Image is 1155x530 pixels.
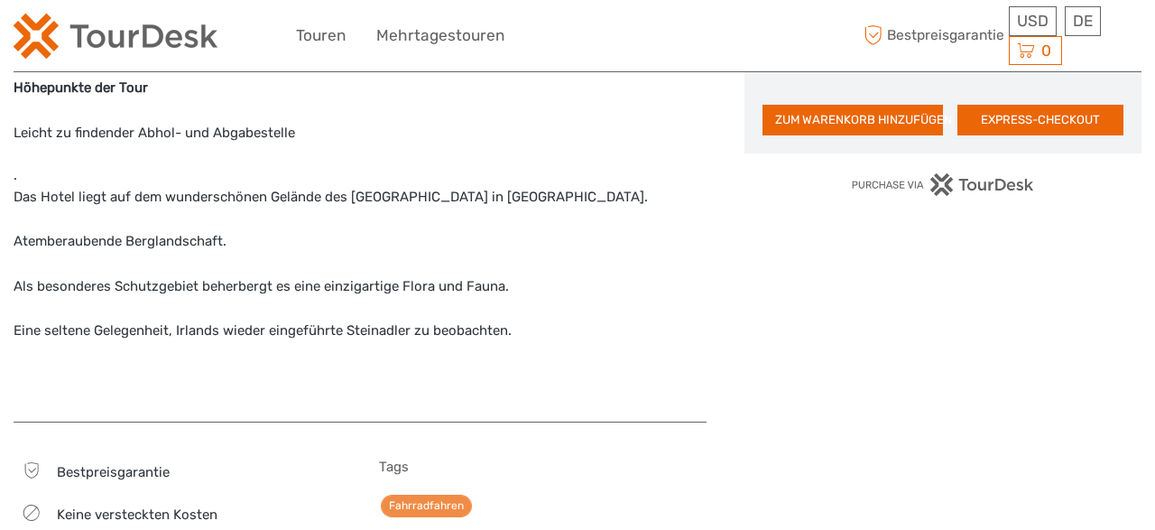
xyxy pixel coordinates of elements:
[296,23,346,49] a: Touren
[376,23,504,49] a: Mehrtagestouren
[14,14,217,59] img: 2254-3441b4b5-4e5f-4d00-b396-31f1d84a6ebf_logo_small.png
[14,186,707,209] p: Das Hotel liegt auf dem wunderschönen Gelände des [GEOGRAPHIC_DATA] in [GEOGRAPHIC_DATA].
[25,32,204,46] p: We're away right now. Please check back later!
[1017,12,1049,30] span: USD
[1065,6,1101,36] div: DE
[14,320,707,343] p: Eine seltene Gelegenheit, Irlands wieder eingeführte Steinadler zu beobachten.
[14,275,707,299] p: Als besonderes Schutzgebiet beherbergt es eine einzigartige Flora und Fauna.
[379,459,707,475] h5: Tags
[762,105,943,135] button: ZUM WARENKORB HINZUFÜGEN
[14,230,707,254] p: Atemberaubende Berglandschaft.
[14,79,148,96] strong: Höhepunkte der Tour
[851,173,1034,196] img: PurchaseViaTourDesk.png
[1039,42,1054,60] span: 0
[860,21,1005,51] span: Bestpreisgarantie
[381,495,472,517] a: Fahrradfahren
[57,464,170,480] span: Bestpreisgarantie
[208,28,229,50] button: Open LiveChat chat widget
[14,122,707,145] p: Leicht zu findender Abhol- und Abgabestelle
[57,507,217,523] span: Keine versteckten Kosten
[957,105,1123,135] button: EXPRESS-CHECKOUT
